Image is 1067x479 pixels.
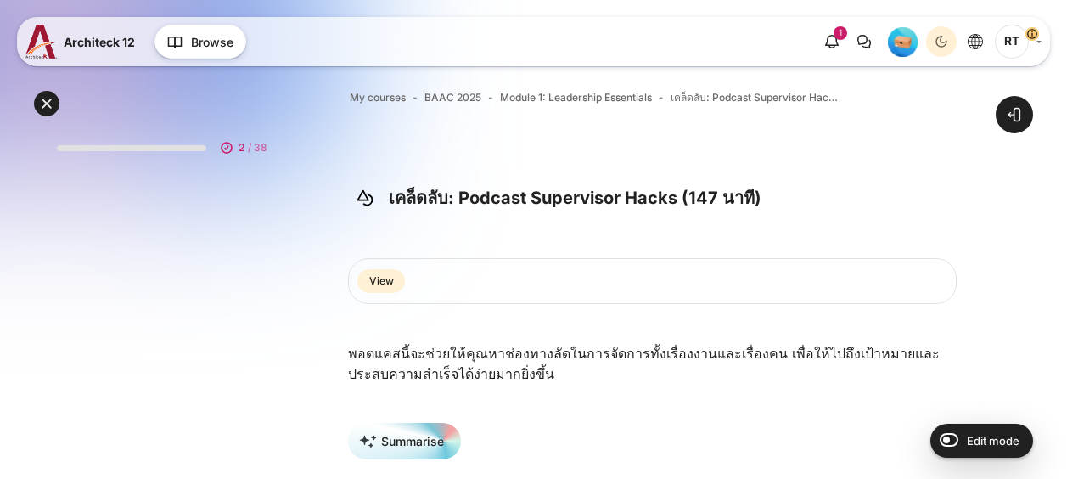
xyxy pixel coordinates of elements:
a: 2 / 38 [43,122,288,165]
span: / 38 [248,140,267,155]
span: Ruktibool Thaowatthanakul [995,25,1029,59]
span: View [369,273,394,289]
button: There are 0 unread conversations [849,26,879,57]
span: Browse [191,33,233,51]
span: 2 [239,140,244,155]
a: A12 A12 Architeck 12 [25,25,142,59]
div: 1 [834,26,847,40]
img: Level #1 [888,27,918,57]
span: Architeck 12 [64,33,135,51]
img: A12 [25,25,57,59]
nav: Navigation bar [348,87,957,109]
button: Browse [154,25,246,59]
a: My courses [350,90,406,105]
h4: เคล็ดลับ: Podcast Supervisor Hacks (147 นาที) [389,187,761,209]
div: Dark Mode [929,29,954,54]
a: Level #1 [881,26,924,57]
button: Languages [960,26,991,57]
button: Summarise [348,423,461,459]
a: Module 1: Leadership Essentials [500,90,652,105]
span: Edit mode [967,434,1019,448]
div: Completion requirements for เคล็ดลับ: Podcast Supervisor Hacks (147 นาที) [357,266,408,296]
div: Show notification window with 1 new notifications [817,26,847,57]
a: User menu [995,25,1042,59]
button: Light Mode Dark Mode [926,26,957,57]
div: Level #1 [888,26,918,57]
a: เคล็ดลับ: Podcast Supervisor Hacks (147 นาที) [671,90,840,105]
p: พอตแคสนี้จะช่วยให้คุณหาช่องทางลัดในการจัดการทั้งเรื่องงานและเรื่องคน เพื่อให้ไปถึงเป้าหมายและประส... [348,343,957,384]
a: BAAC 2025 [424,90,481,105]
